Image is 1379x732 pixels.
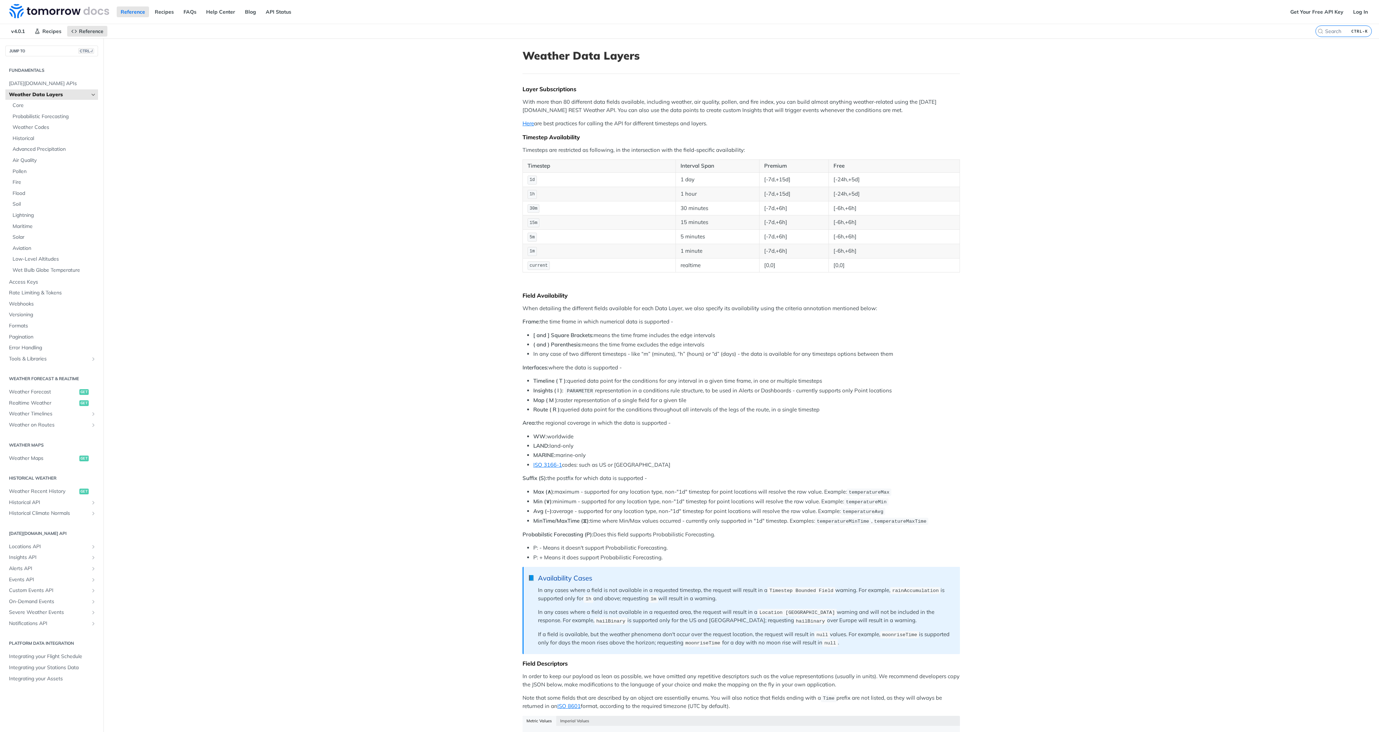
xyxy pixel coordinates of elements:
[533,397,558,404] strong: Map ( M ):
[5,78,98,89] a: [DATE][DOMAIN_NAME] APIs
[533,396,960,405] li: raster representation of a single field for a given tile
[90,566,96,572] button: Show subpages for Alerts API
[9,166,98,177] a: Pollen
[9,4,109,18] img: Tomorrow.io Weather API Docs
[523,694,960,710] p: Note that some fields that are described by an object are essentially enums. You will also notice...
[9,543,89,550] span: Locations API
[533,544,960,552] li: P: - Means it doesn't support Probabilistic Forecasting.
[533,331,960,340] li: means the time frame includes the edge intervals
[523,531,593,538] strong: Probabilstic Forecasting (P):
[241,6,260,17] a: Blog
[760,201,829,215] td: [-7d,+6h]
[533,451,960,460] li: marine-only
[13,234,96,241] span: Solar
[523,292,960,299] div: Field Availability
[5,596,98,607] a: On-Demand EventsShow subpages for On-Demand Events
[533,406,561,413] strong: Route ( R ):
[9,554,89,561] span: Insights API
[530,249,535,254] span: 1m
[5,651,98,662] a: Integrating your Flight Schedule
[13,223,96,230] span: Maritime
[533,377,960,385] li: queried data point for the conditions for any interval in a given time frame, in one or multiple ...
[533,341,960,349] li: means the time frame excludes the edge intervals
[9,232,98,243] a: Solar
[538,586,953,603] p: In any cases where a field is not available in a requested timestep, the request will result in a...
[9,499,89,506] span: Historical API
[90,544,96,550] button: Show subpages for Locations API
[9,344,96,351] span: Error Handling
[9,510,89,517] span: Historical Climate Normals
[5,376,98,382] h2: Weather Forecast & realtime
[5,453,98,464] a: Weather Mapsget
[9,421,89,429] span: Weather on Routes
[5,475,98,481] h2: Historical Weather
[523,134,960,141] div: Timestep Availability
[538,630,953,647] p: If a field is available, but the weather phenomena don't occur over the request location, the req...
[533,498,960,506] li: minimum - supported for any location type, non-"1d" timestep for point locations will resolve the...
[31,26,65,37] a: Recipes
[1318,28,1323,34] svg: Search
[685,640,720,646] span: moonriseTime
[533,507,960,516] li: average - supported for any location type, non-"1d" timestep for point locations will resolve the...
[533,461,562,468] a: ISO 3166-1
[828,244,960,258] td: [-6h,+6h]
[79,389,89,395] span: get
[523,98,960,114] p: With more than 80 different data fields available, including weather, air quality, pollen, and fi...
[9,279,96,286] span: Access Keys
[262,6,295,17] a: API Status
[9,188,98,199] a: Flood
[533,406,960,414] li: queried data point for the conditions throughout all intervals of the legs of the route, in a sin...
[180,6,200,17] a: FAQs
[533,488,960,496] li: maximum - supported for any location type, non-"1d" timestep for point locations will resolve the...
[202,6,239,17] a: Help Center
[760,160,829,173] th: Premium
[90,599,96,605] button: Show subpages for On-Demand Events
[9,122,98,133] a: Weather Codes
[5,442,98,448] h2: Weather Maps
[9,664,96,671] span: Integrating your Stations Data
[796,618,825,624] span: hailBinary
[42,28,61,34] span: Recipes
[9,91,89,98] span: Weather Data Layers
[760,215,829,230] td: [-7d,+6h]
[9,210,98,221] a: Lightning
[13,201,96,208] span: Soil
[533,452,556,458] strong: MARINE:
[533,517,590,524] strong: MinTime/MaxTime (⧖):
[523,318,960,326] p: the time frame in which numerical data is supported -
[13,124,96,131] span: Weather Codes
[90,577,96,583] button: Show subpages for Events API
[530,192,535,197] span: 1h
[13,157,96,164] span: Air Quality
[9,265,98,276] a: Wet Bulb Globe Temperature
[828,172,960,187] td: [-24h,+5d]
[5,552,98,563] a: Insights APIShow subpages for Insights API
[5,508,98,519] a: Historical Climate NormalsShow subpages for Historical Climate Normals
[9,565,89,572] span: Alerts API
[675,187,759,201] td: 1 hour
[5,486,98,497] a: Weather Recent Historyget
[5,409,98,419] a: Weather TimelinesShow subpages for Weather Timelines
[769,588,833,593] span: Timestep Bounded Field
[5,354,98,364] a: Tools & LibrariesShow subpages for Tools & Libraries
[9,322,96,330] span: Formats
[5,288,98,298] a: Rate Limiting & Tokens
[5,574,98,585] a: Events APIShow subpages for Events API
[90,500,96,505] button: Show subpages for Historical API
[874,519,927,524] span: temperatureMaxTime
[828,215,960,230] td: [-6h,+6h]
[79,400,89,406] span: get
[828,258,960,272] td: [0,0]
[9,388,78,396] span: Weather Forecast
[9,254,98,265] a: Low-Level Altitudes
[79,489,89,494] span: get
[90,621,96,626] button: Show subpages for Notifications API
[9,80,96,87] span: [DATE][DOMAIN_NAME] APIs
[528,574,535,582] span: 📘
[828,201,960,215] td: [-6h,+6h]
[675,215,759,230] td: 15 minutes
[675,160,759,173] th: Interval Span
[557,703,581,709] a: ISO 8601
[816,632,828,638] span: null
[9,300,96,308] span: Webhooks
